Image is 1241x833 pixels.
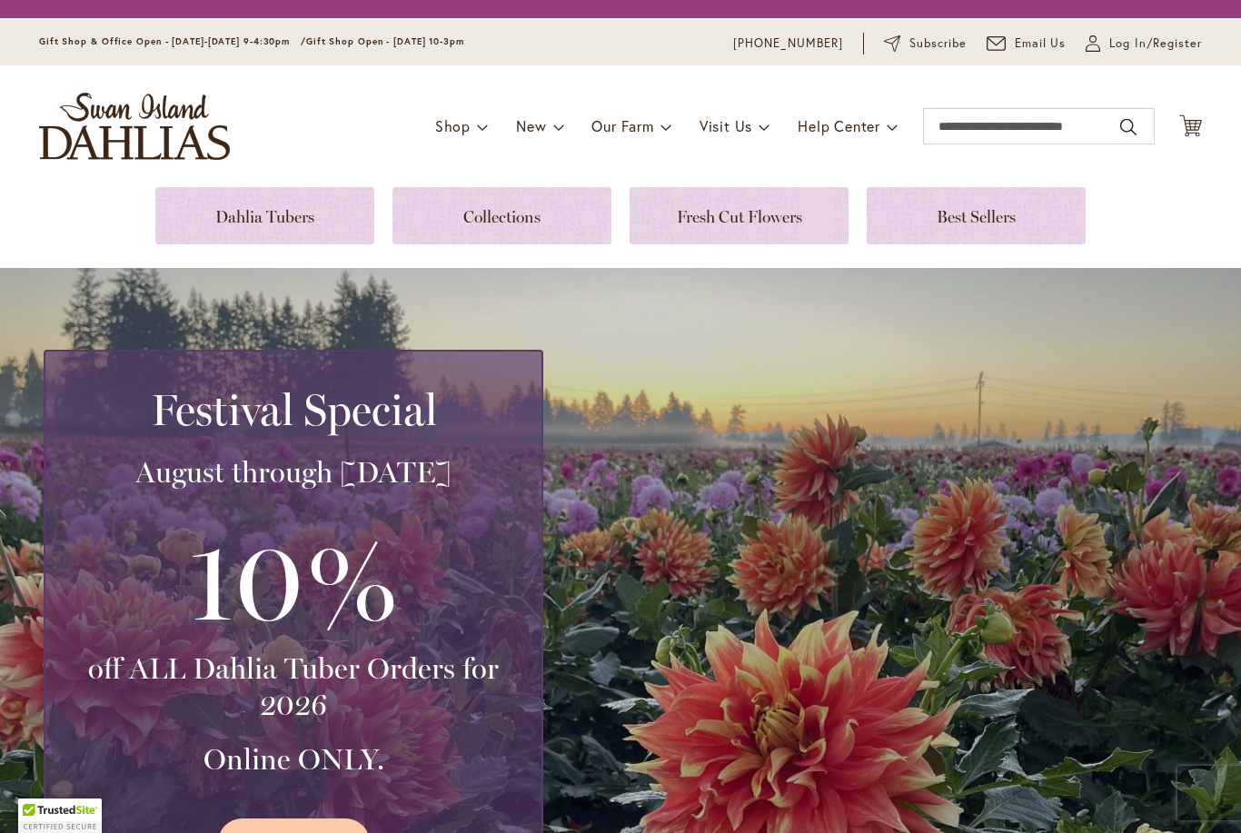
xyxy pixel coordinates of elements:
a: Log In/Register [1086,35,1202,53]
a: Email Us [987,35,1067,53]
span: Gift Shop Open - [DATE] 10-3pm [306,35,464,47]
span: Shop [435,116,471,135]
h3: August through [DATE] [67,454,520,491]
span: New [516,116,546,135]
h2: Festival Special [67,384,520,435]
h3: Online ONLY. [67,741,520,778]
span: Log In/Register [1109,35,1202,53]
button: Search [1120,113,1137,142]
h3: 10% [67,509,520,650]
a: Subscribe [884,35,967,53]
span: Email Us [1015,35,1067,53]
h3: off ALL Dahlia Tuber Orders for 2026 [67,650,520,723]
a: store logo [39,93,230,160]
span: Visit Us [700,116,752,135]
span: Help Center [798,116,880,135]
span: Subscribe [909,35,967,53]
span: Our Farm [591,116,653,135]
span: Gift Shop & Office Open - [DATE]-[DATE] 9-4:30pm / [39,35,306,47]
a: [PHONE_NUMBER] [733,35,843,53]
